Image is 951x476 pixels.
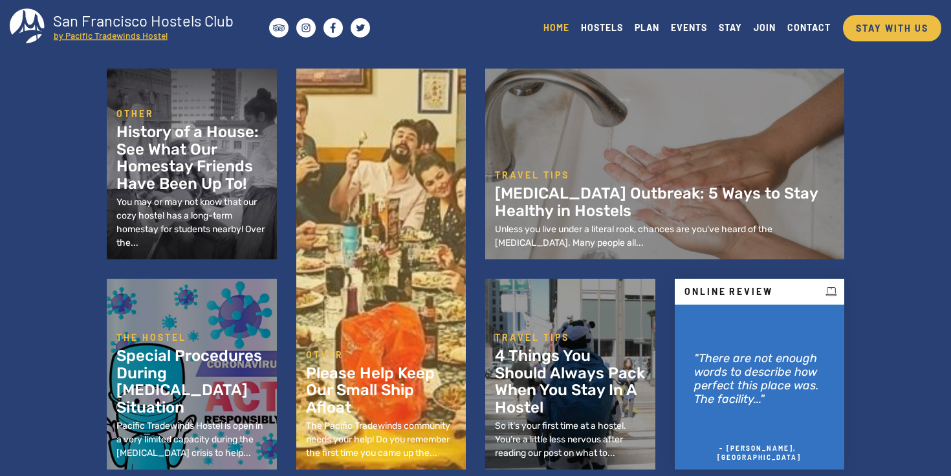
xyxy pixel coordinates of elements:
h2: "There are not enough words to describe how perfect this place was. The facility..." [694,352,825,406]
span: - [719,444,727,453]
div: So it’s your first time at a hostel. You’re a little less nervous after reading our post on what ... [495,419,646,460]
a: STAY [713,19,748,36]
a: HOSTELS [575,19,629,36]
a: Travel Tips 4 Things You Should Always Pack When You Stay In A Hostel So it’s your first time at ... [485,279,655,470]
h2: History of a House: See What Our Homestay Friends Have Been Up To! [116,124,267,192]
h2: Please Help Keep Our Small Ship Afloat​ [306,365,457,416]
div: Unless you live under a literal rock, chances are you've heard of the [MEDICAL_DATA]. Many people... [495,222,835,250]
div: The Pacific Tradewinds community needs your help! Do you remember the first time you came up the... [306,419,457,460]
span: , [793,444,800,453]
div: Travel Tips [495,331,569,344]
h2: 4 Things You Should Always Pack When You Stay In A Hostel [495,347,646,416]
a: San Francisco Hostels Club by Pacific Tradewinds Hostel [10,8,246,47]
a: Review "There are not enough words to describe how perfect this place was. The facility..." -[PER... [675,279,845,470]
a: Other Please Help Keep Our Small Ship Afloat​ The Pacific Tradewinds community needs your help! D... [296,69,466,470]
a: The Hostel Special Procedures During [MEDICAL_DATA] Situation Pacific Tradewinds Hostel is open i... [107,279,277,470]
div: You may or may not know that our cozy hostel has a long-term homestay for students nearby! Over t... [116,195,267,250]
div: Other [116,107,154,120]
a: HOME [538,19,575,36]
p: Review [675,279,845,305]
a: PLAN [629,19,665,36]
a: STAY WITH US [843,15,941,41]
tspan: by Pacific Tradewinds Hostel [54,30,168,41]
div: Travel Tips [495,169,569,182]
div: The Hostel [116,331,186,344]
div: Other [306,349,344,362]
a: Travel Tips [MEDICAL_DATA] Outbreak: 5 Ways to Stay Healthy in Hostels Unless you live under a li... [485,69,844,259]
a: CONTACT [782,19,836,36]
tspan: San Francisco Hostels Club [53,11,234,30]
div: Pacific Tradewinds Hostel is open in a very limited capacity during the [MEDICAL_DATA] crisis to ... [116,419,267,460]
a: JOIN [748,19,782,36]
div: [PERSON_NAME] [GEOGRAPHIC_DATA] [694,444,825,462]
h2: Special Procedures During [MEDICAL_DATA] Situation [116,347,267,416]
a: Other History of a House: See What Our Homestay Friends Have Been Up To! You may or may not know ... [107,69,277,259]
h2: [MEDICAL_DATA] Outbreak: 5 Ways to Stay Healthy in Hostels [495,185,835,219]
a: EVENTS [665,19,713,36]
